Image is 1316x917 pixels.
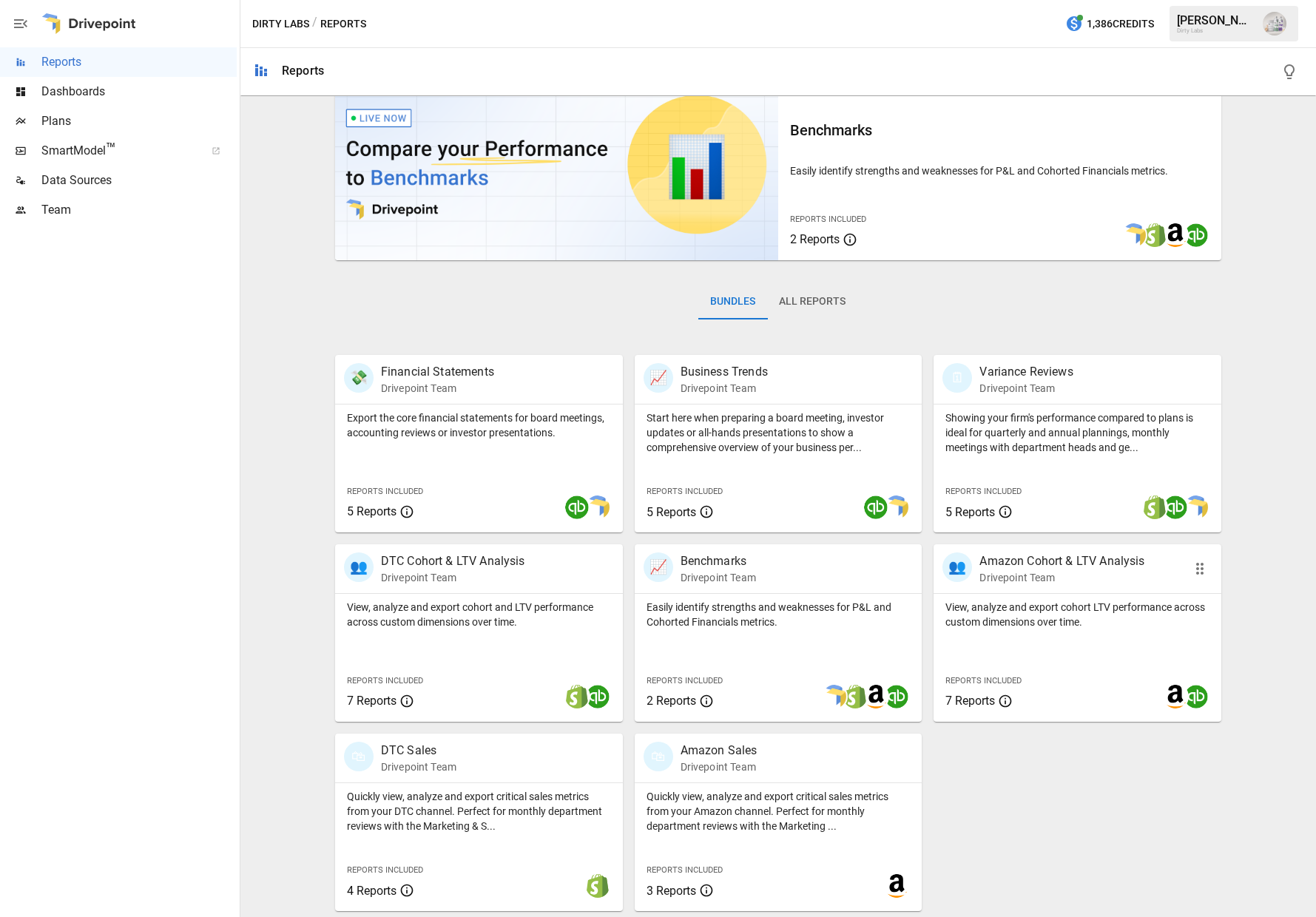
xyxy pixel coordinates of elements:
img: quickbooks [864,495,888,519]
p: Export the core financial statements for board meetings, accounting reviews or investor presentat... [347,410,611,440]
button: 1,386Credits [1059,10,1160,38]
span: 2 Reports [647,694,696,708]
p: Benchmarks [681,552,756,570]
span: 5 Reports [647,505,696,519]
span: Reports Included [347,676,423,686]
img: smart model [823,685,846,708]
p: Drivepoint Team [681,759,757,774]
img: quickbooks [1164,495,1187,519]
p: Amazon Sales [681,742,757,759]
span: 3 Reports [647,884,696,898]
p: Amazon Cohort & LTV Analysis [979,552,1144,570]
img: shopify [565,685,589,708]
img: shopify [1143,223,1167,247]
span: Reports Included [347,865,423,875]
p: Financial Statements [381,363,494,381]
span: 4 Reports [347,884,397,898]
button: Emmanuelle Johnson [1254,3,1295,44]
div: 📈 [644,552,673,582]
p: Drivepoint Team [681,570,756,585]
span: Reports Included [945,487,1022,496]
img: amazon [885,874,908,898]
span: Reports [41,53,237,71]
img: amazon [1164,223,1187,247]
p: Drivepoint Team [979,381,1073,396]
span: 7 Reports [945,694,995,708]
img: shopify [586,874,610,898]
img: Emmanuelle Johnson [1263,12,1286,35]
span: Reports Included [347,487,423,496]
img: amazon [864,685,888,708]
span: 5 Reports [347,504,397,518]
p: Quickly view, analyze and export critical sales metrics from your Amazon channel. Perfect for mon... [647,789,911,833]
img: amazon [1164,685,1187,708]
span: Reports Included [647,487,723,496]
img: shopify [1143,495,1167,519]
div: [PERSON_NAME] [1177,13,1254,27]
span: SmartModel [41,142,195,160]
div: 📈 [644,363,673,393]
p: DTC Sales [381,742,456,759]
img: smart model [1122,223,1146,247]
span: Data Sources [41,172,237,189]
span: Reports Included [647,865,723,875]
p: Showing your firm's performance compared to plans is ideal for quarterly and annual plannings, mo... [945,410,1209,455]
button: Bundles [698,284,767,319]
span: Dashboards [41,83,237,101]
p: Drivepoint Team [381,570,525,585]
img: smart model [1184,495,1208,519]
div: 🛍 [344,742,374,771]
button: All Reports [767,284,857,319]
button: Dirty Labs [252,15,309,33]
span: Reports Included [945,676,1022,686]
img: quickbooks [885,685,908,708]
p: Variance Reviews [979,363,1073,381]
div: 👥 [942,552,972,582]
span: ™ [106,140,116,158]
p: Drivepoint Team [381,381,494,396]
div: 🛍 [644,742,673,771]
p: Start here when preparing a board meeting, investor updates or all-hands presentations to show a ... [647,410,911,455]
div: 🗓 [942,363,972,393]
span: Team [41,201,237,219]
p: DTC Cohort & LTV Analysis [381,552,525,570]
img: quickbooks [565,495,589,519]
img: quickbooks [1184,223,1208,247]
p: Business Trends [681,363,768,381]
img: shopify [843,685,867,708]
img: quickbooks [1184,685,1208,708]
img: smart model [885,495,908,519]
div: / [312,15,317,33]
span: 7 Reports [347,694,397,708]
p: Easily identify strengths and weaknesses for P&L and Cohorted Financials metrics. [790,163,1209,178]
p: Drivepoint Team [381,759,456,774]
p: Drivepoint Team [681,381,768,396]
p: View, analyze and export cohort and LTV performance across custom dimensions over time. [347,600,611,629]
p: Quickly view, analyze and export critical sales metrics from your DTC channel. Perfect for monthl... [347,789,611,833]
span: 5 Reports [945,505,995,519]
span: Plans [41,112,237,130]
span: 2 Reports [790,232,840,246]
span: Reports Included [790,214,866,224]
span: Reports Included [647,676,723,686]
img: smart model [586,495,610,519]
img: video thumbnail [335,68,778,260]
div: Dirty Labs [1177,27,1254,34]
div: Reports [282,64,324,78]
p: Drivepoint Team [979,570,1144,585]
div: 💸 [344,363,374,393]
img: quickbooks [586,685,610,708]
div: 👥 [344,552,374,582]
p: View, analyze and export cohort LTV performance across custom dimensions over time. [945,600,1209,629]
span: 1,386 Credits [1087,15,1154,33]
h6: Benchmarks [790,118,1209,142]
p: Easily identify strengths and weaknesses for P&L and Cohorted Financials metrics. [647,600,911,629]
